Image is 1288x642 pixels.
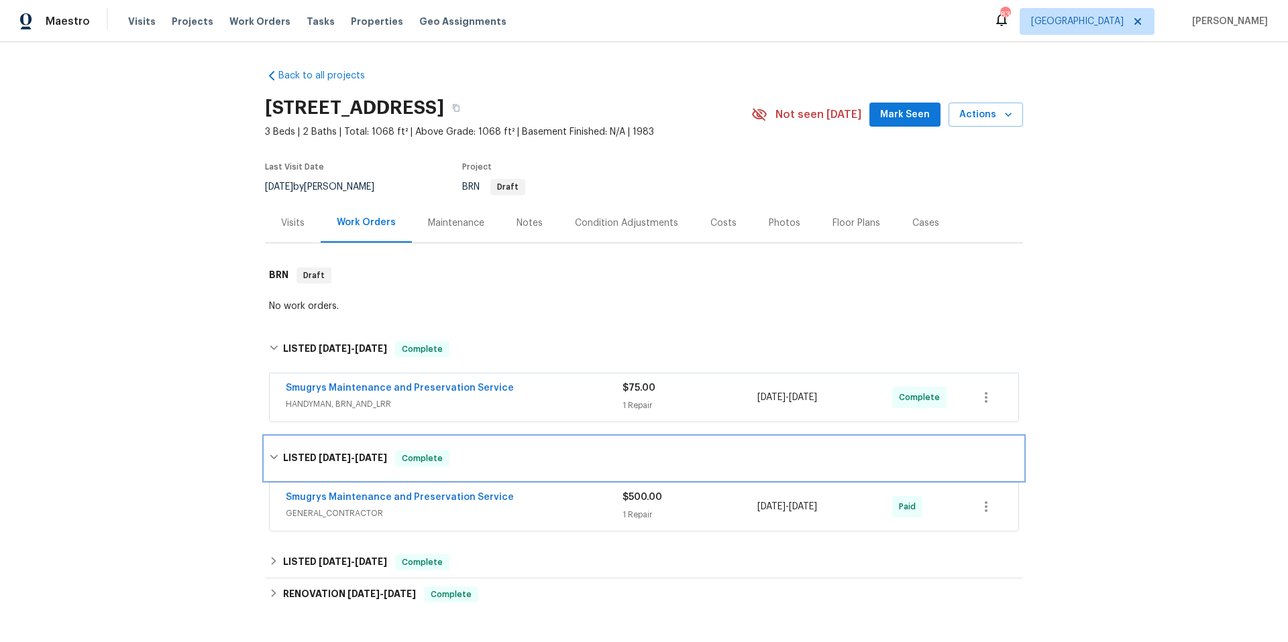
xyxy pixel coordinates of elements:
[757,500,817,513] span: -
[286,493,514,502] a: Smugrys Maintenance and Preservation Service
[281,216,305,230] div: Visits
[769,216,800,230] div: Photos
[899,500,921,513] span: Paid
[319,453,351,462] span: [DATE]
[396,342,448,356] span: Complete
[1031,15,1124,28] span: [GEOGRAPHIC_DATA]
[269,267,288,283] h6: BRN
[384,589,416,598] span: [DATE]
[265,182,293,192] span: [DATE]
[319,344,351,353] span: [DATE]
[319,557,387,566] span: -
[265,578,1023,611] div: RENOVATION [DATE]-[DATE]Complete
[229,15,290,28] span: Work Orders
[172,15,213,28] span: Projects
[757,393,786,402] span: [DATE]
[462,163,492,171] span: Project
[462,182,525,192] span: BRN
[307,17,335,26] span: Tasks
[789,393,817,402] span: [DATE]
[265,179,390,195] div: by [PERSON_NAME]
[283,341,387,357] h6: LISTED
[1187,15,1268,28] span: [PERSON_NAME]
[444,96,468,120] button: Copy Address
[283,450,387,466] h6: LISTED
[492,183,524,191] span: Draft
[265,328,1023,371] div: LISTED [DATE]-[DATE]Complete
[286,507,623,520] span: GENERAL_CONTRACTOR
[912,216,939,230] div: Cases
[355,453,387,462] span: [DATE]
[789,502,817,511] span: [DATE]
[283,586,416,602] h6: RENOVATION
[899,391,945,404] span: Complete
[949,103,1023,127] button: Actions
[623,508,757,521] div: 1 Repair
[351,15,403,28] span: Properties
[355,344,387,353] span: [DATE]
[319,453,387,462] span: -
[286,383,514,393] a: Smugrys Maintenance and Preservation Service
[757,502,786,511] span: [DATE]
[575,216,678,230] div: Condition Adjustments
[757,391,817,404] span: -
[396,556,448,569] span: Complete
[265,101,444,115] h2: [STREET_ADDRESS]
[419,15,506,28] span: Geo Assignments
[283,554,387,570] h6: LISTED
[396,452,448,465] span: Complete
[425,588,477,601] span: Complete
[959,107,1012,123] span: Actions
[623,383,655,393] span: $75.00
[46,15,90,28] span: Maestro
[319,344,387,353] span: -
[265,546,1023,578] div: LISTED [DATE]-[DATE]Complete
[265,163,324,171] span: Last Visit Date
[298,269,330,282] span: Draft
[517,216,543,230] div: Notes
[286,397,623,411] span: HANDYMAN, BRN_AND_LRR
[347,589,416,598] span: -
[319,557,351,566] span: [DATE]
[710,216,737,230] div: Costs
[265,437,1023,480] div: LISTED [DATE]-[DATE]Complete
[833,216,880,230] div: Floor Plans
[880,107,930,123] span: Mark Seen
[128,15,156,28] span: Visits
[623,399,757,412] div: 1 Repair
[869,103,941,127] button: Mark Seen
[355,557,387,566] span: [DATE]
[269,300,1019,313] div: No work orders.
[428,216,484,230] div: Maintenance
[623,493,662,502] span: $500.00
[347,589,380,598] span: [DATE]
[265,254,1023,297] div: BRN Draft
[1000,8,1010,21] div: 83
[265,69,394,82] a: Back to all projects
[775,108,861,121] span: Not seen [DATE]
[265,125,751,139] span: 3 Beds | 2 Baths | Total: 1068 ft² | Above Grade: 1068 ft² | Basement Finished: N/A | 1983
[337,216,396,229] div: Work Orders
